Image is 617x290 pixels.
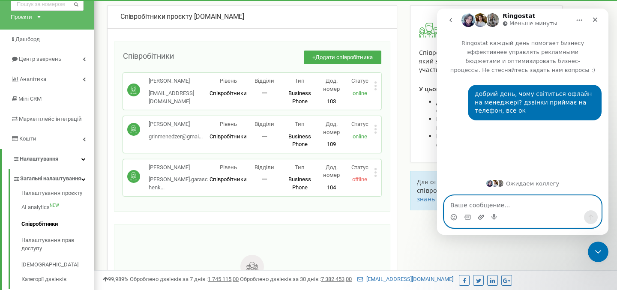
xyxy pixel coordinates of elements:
span: Статус [351,164,368,170]
span: 一 [262,90,267,96]
a: бази знань [417,186,551,203]
span: Співробітники [210,90,247,96]
span: Оброблено дзвінків за 7 днів : [130,276,239,282]
span: Дод. номер [323,164,340,179]
span: У цьому розділі у вас є можливість: [419,85,533,93]
p: [PERSON_NAME] [149,77,210,85]
span: Business Phone [288,133,311,148]
p: 103 [317,98,346,106]
span: Business Phone [288,176,311,191]
span: Додати співробітника [315,54,373,60]
span: Співробітники [210,176,247,182]
iframe: Intercom live chat [588,242,608,262]
div: Проєкти [11,13,32,21]
span: Співробітник - це користувач проєкту, який здійснює і приймає виклики і бере участь в інтеграції ... [419,48,543,74]
span: Тип [295,78,305,84]
span: Mini CRM [18,96,42,102]
span: [PERSON_NAME].garaschenk... [149,176,208,191]
span: Співробітники [210,133,247,140]
span: Налаштування [20,155,58,162]
span: Кошти [19,135,36,142]
span: Аналiтика [20,76,46,82]
span: Тип [295,164,305,170]
span: 99,989% [103,276,129,282]
div: [DOMAIN_NAME] [120,12,384,22]
span: Рівень [220,164,237,170]
span: Статус [351,78,368,84]
a: AI analyticsNEW [21,199,94,216]
span: grinmenedzer@gmai... [149,133,203,140]
a: Налаштування прав доступу [21,232,94,257]
a: Налаштування [2,149,94,169]
span: 一 [262,133,267,140]
p: 109 [317,141,346,149]
span: online [353,90,367,96]
span: Рівень [220,121,237,127]
span: Керувати правами доступу співробітників до проєкту. [436,132,519,149]
span: Додавати, редагувати і видаляти співробітників проєкту; [436,98,538,114]
span: Оброблено дзвінків за 30 днів : [240,276,352,282]
p: 104 [317,184,346,192]
u: 7 382 453,00 [321,276,352,282]
span: Дашборд [15,36,40,42]
span: Business Phone [288,90,311,105]
a: Співробітники [21,216,94,233]
span: Дод. номер [323,78,340,92]
span: Для отримання інструкції з управління співробітниками проєкту перейдіть до [417,178,538,194]
span: Відділи [255,78,274,84]
iframe: Intercom live chat [437,9,608,235]
span: Маркетплейс інтеграцій [19,116,82,122]
p: [PERSON_NAME] [149,120,203,129]
span: Рівень [220,78,237,84]
span: Центр звернень [19,56,61,62]
span: Дод. номер [323,121,340,135]
a: Налаштування проєкту [21,189,94,200]
span: Загальні налаштування [20,175,81,183]
u: 1 745 115,00 [208,276,239,282]
span: 一 [262,176,267,182]
a: [DEMOGRAPHIC_DATA] [21,257,94,273]
span: Співробітники [123,51,174,60]
a: Категорії дзвінків [21,273,94,284]
span: online [353,133,367,140]
a: Загальні налаштування [13,169,94,186]
span: offline [352,176,367,182]
span: Статус [351,121,368,127]
span: Тип [295,121,305,127]
p: [PERSON_NAME] [149,164,210,172]
span: Керувати SIP акаунтами і номерами кожного співробітника; [436,115,547,132]
span: Відділи [255,121,274,127]
button: +Додати співробітника [304,51,381,65]
a: [EMAIL_ADDRESS][DOMAIN_NAME] [357,276,453,282]
p: [EMAIL_ADDRESS][DOMAIN_NAME] [149,90,210,105]
span: Співробітники проєкту [120,12,192,21]
span: Відділи [255,164,274,170]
